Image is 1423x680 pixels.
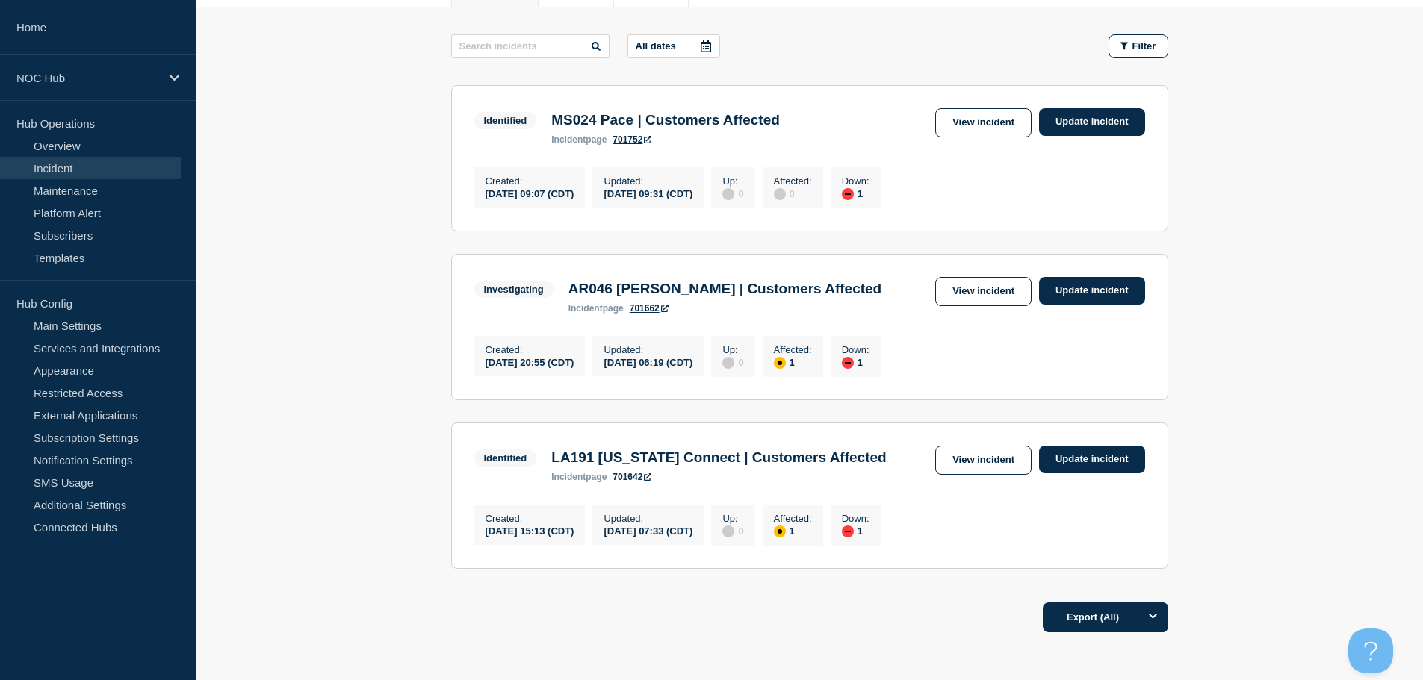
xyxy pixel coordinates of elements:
div: affected [774,357,786,369]
p: page [551,472,607,482]
div: 0 [774,187,812,200]
div: [DATE] 09:07 (CDT) [486,187,574,199]
a: Update incident [1039,277,1145,305]
div: 0 [722,524,743,537]
div: 0 [722,187,743,200]
span: Filter [1132,40,1156,52]
p: Up : [722,175,743,187]
p: Updated : [604,344,692,355]
div: 1 [774,355,812,369]
a: 701662 [630,303,669,314]
p: Down : [842,175,869,187]
h3: MS024 Pace | Customers Affected [551,112,780,128]
div: [DATE] 15:13 (CDT) [486,524,574,537]
p: Created : [486,513,574,524]
span: Investigating [474,281,554,298]
div: 1 [842,355,869,369]
a: View incident [935,108,1032,137]
p: Updated : [604,513,692,524]
h3: AR046 [PERSON_NAME] | Customers Affected [568,281,882,297]
div: [DATE] 20:55 (CDT) [486,355,574,368]
div: [DATE] 07:33 (CDT) [604,524,692,537]
p: NOC Hub [16,72,160,84]
p: Created : [486,344,574,355]
div: [DATE] 09:31 (CDT) [604,187,692,199]
div: 1 [774,524,812,537]
button: Export (All) [1043,602,1168,632]
span: incident [551,134,586,145]
a: Update incident [1039,446,1145,473]
div: 1 [842,187,869,200]
p: page [568,303,624,314]
p: Down : [842,344,869,355]
p: Up : [722,344,743,355]
p: Affected : [774,175,812,187]
input: Search incidents [451,34,610,58]
p: page [551,134,607,145]
h3: LA191 [US_STATE] Connect | Customers Affected [551,449,886,466]
span: incident [551,472,586,482]
p: Created : [486,175,574,187]
a: View incident [935,277,1032,306]
p: Up : [722,513,743,524]
p: Affected : [774,344,812,355]
div: 0 [722,355,743,369]
button: Options [1138,602,1168,632]
iframe: Help Scout Beacon - Open [1348,628,1393,673]
div: down [842,525,854,537]
a: 701642 [613,472,651,482]
span: Identified [474,112,537,129]
span: Identified [474,449,537,467]
a: View incident [935,446,1032,475]
div: down [842,357,854,369]
div: disabled [722,525,734,537]
div: affected [774,525,786,537]
div: [DATE] 06:19 (CDT) [604,355,692,368]
button: All dates [627,34,720,58]
span: incident [568,303,603,314]
p: Updated : [604,175,692,187]
div: disabled [722,188,734,200]
div: disabled [722,357,734,369]
a: 701752 [613,134,651,145]
p: Affected : [774,513,812,524]
p: All dates [636,40,676,52]
a: Update incident [1039,108,1145,136]
div: 1 [842,524,869,537]
button: Filter [1109,34,1168,58]
p: Down : [842,513,869,524]
div: disabled [774,188,786,200]
div: down [842,188,854,200]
